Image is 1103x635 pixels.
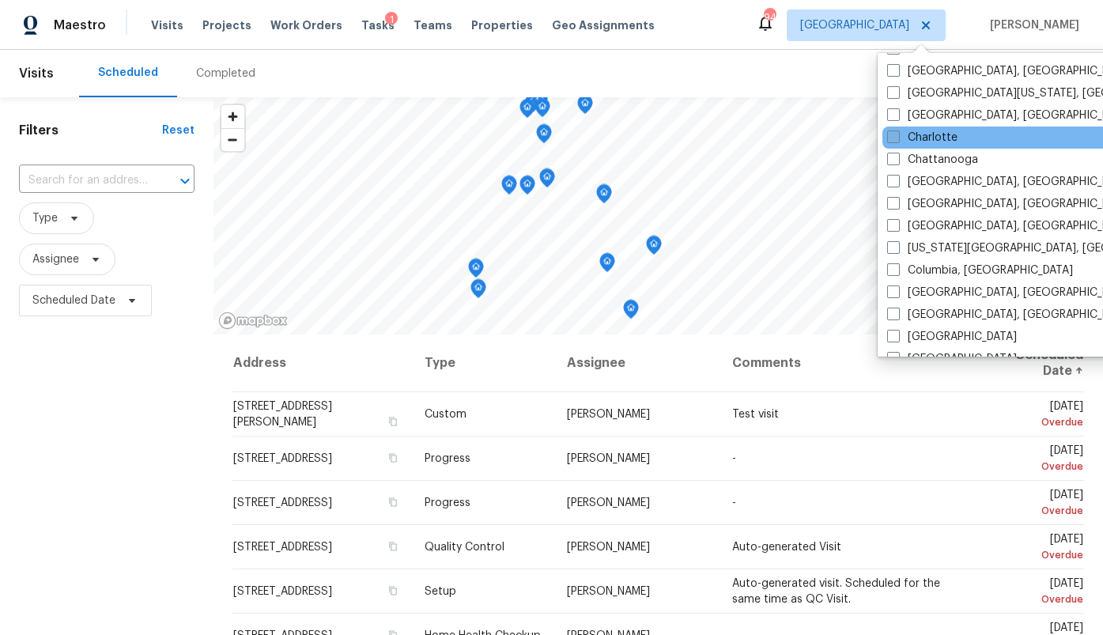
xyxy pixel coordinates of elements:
span: [STREET_ADDRESS] [233,542,332,553]
label: [GEOGRAPHIC_DATA] [887,329,1017,345]
div: Map marker [519,176,535,200]
h1: Filters [19,123,162,138]
div: Overdue [988,414,1083,430]
span: Visits [151,17,183,33]
th: Comments [720,335,975,392]
div: Reset [162,123,195,138]
span: Geo Assignments [552,17,655,33]
span: [DATE] [988,534,1083,563]
span: Quality Control [425,542,504,553]
span: Projects [202,17,251,33]
button: Zoom out [221,128,244,151]
span: Test visit [732,409,779,420]
span: [PERSON_NAME] [567,586,650,597]
span: [GEOGRAPHIC_DATA] [800,17,909,33]
div: Map marker [468,259,484,283]
div: Overdue [988,592,1083,607]
div: Overdue [988,459,1083,474]
span: [STREET_ADDRESS] [233,453,332,464]
div: Scheduled [98,65,158,81]
span: Progress [425,453,470,464]
span: [DATE] [988,578,1083,607]
span: Progress [425,497,470,508]
th: Scheduled Date ↑ [975,335,1084,392]
span: [DATE] [988,489,1083,519]
span: [PERSON_NAME] [984,17,1079,33]
span: [DATE] [988,401,1083,430]
div: 94 [764,9,775,25]
span: [STREET_ADDRESS][PERSON_NAME] [233,401,332,428]
div: Overdue [988,503,1083,519]
canvas: Map [213,97,1079,335]
div: Map marker [596,184,612,209]
span: Scheduled Date [32,293,115,308]
span: [PERSON_NAME] [567,453,650,464]
label: Charlotte [887,130,958,146]
span: Auto-generated Visit [732,542,841,553]
span: Tasks [361,20,395,31]
div: Map marker [470,279,486,304]
button: Zoom in [221,105,244,128]
span: - [732,497,736,508]
span: Type [32,210,58,226]
span: [DATE] [988,445,1083,474]
span: [PERSON_NAME] [567,542,650,553]
label: [GEOGRAPHIC_DATA] [887,351,1017,367]
button: Copy Address [385,495,399,509]
div: Map marker [646,236,662,260]
span: [PERSON_NAME] [567,497,650,508]
span: Setup [425,586,456,597]
button: Copy Address [385,451,399,465]
th: Address [232,335,413,392]
span: Teams [414,17,452,33]
div: Map marker [623,300,639,324]
span: [PERSON_NAME] [567,409,650,420]
span: Visits [19,56,54,91]
label: Columbia, [GEOGRAPHIC_DATA] [887,263,1073,278]
span: Auto-generated visit. Scheduled for the same time as QC Visit. [732,578,940,605]
div: Map marker [577,95,593,119]
th: Assignee [554,335,720,392]
div: Map marker [599,253,615,278]
button: Copy Address [385,414,399,429]
span: Assignee [32,251,79,267]
div: Map marker [535,98,550,123]
button: Copy Address [385,584,399,598]
div: Completed [196,66,255,81]
button: Copy Address [385,539,399,554]
span: - [732,453,736,464]
div: Map marker [519,99,535,123]
label: Chattanooga [887,152,978,168]
span: Properties [471,17,533,33]
div: 1 [385,12,398,28]
button: Open [174,170,196,192]
div: Overdue [988,547,1083,563]
div: Map marker [536,124,552,149]
div: Map marker [501,176,517,200]
span: Work Orders [270,17,342,33]
span: Zoom out [221,129,244,151]
span: [STREET_ADDRESS] [233,497,332,508]
span: [STREET_ADDRESS] [233,586,332,597]
span: Custom [425,409,467,420]
th: Type [412,335,553,392]
span: Maestro [54,17,106,33]
input: Search for an address... [19,168,150,193]
div: Map marker [539,168,555,193]
a: Mapbox homepage [218,312,288,330]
